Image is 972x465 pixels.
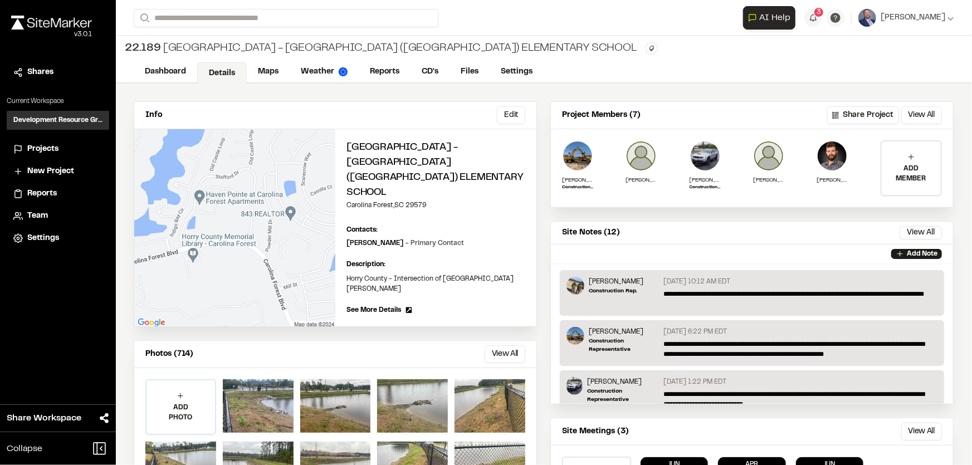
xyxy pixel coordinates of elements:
a: Dashboard [134,61,197,82]
button: Open AI Assistant [743,6,795,30]
img: Ross Edwards [562,140,593,172]
img: Patrick Connor [626,140,657,172]
p: Description: [346,260,525,270]
img: Dillon Hackett [566,277,584,295]
p: [DATE] 10:12 AM EDT [664,277,731,287]
span: - Primary Contact [406,241,464,246]
p: Contacts: [346,225,378,235]
a: Files [450,61,490,82]
p: [PERSON_NAME] [589,277,643,287]
span: See More Details [346,305,401,315]
span: Team [27,210,48,222]
p: Horry County - Intersection of [GEOGRAPHIC_DATA][PERSON_NAME] [346,274,525,294]
a: New Project [13,165,102,178]
span: Settings [27,232,59,244]
p: [DATE] 6:22 PM EDT [664,327,727,337]
button: [PERSON_NAME] [858,9,954,27]
a: Team [13,210,102,222]
p: ADD PHOTO [146,403,215,423]
img: Timothy Clark [690,140,721,172]
p: [PERSON_NAME] [587,377,659,387]
button: Edit Tags [646,42,658,55]
button: Search [134,9,154,27]
p: Site Meetings (3) [562,425,629,438]
p: Add Note [907,249,937,259]
img: Timothy Clark [566,377,583,395]
span: Shares [27,66,53,79]
a: Details [197,62,247,84]
a: Settings [490,61,544,82]
a: Shares [13,66,102,79]
p: Photos (714) [145,348,193,360]
p: Current Workspace [7,96,109,106]
p: [PERSON_NAME] [753,176,784,184]
p: ADD MEMBER [882,164,941,184]
p: Construction Representative [589,337,660,354]
span: AI Help [759,11,790,25]
p: Construction Representative [587,387,659,404]
a: Maps [247,61,290,82]
a: Projects [13,143,102,155]
img: precipai.png [339,67,348,76]
h3: Development Resource Group [13,115,102,125]
p: Construction Representative [562,184,593,191]
img: rebrand.png [11,16,92,30]
p: Info [145,109,162,121]
p: Carolina Forest , SC 29579 [346,200,525,211]
img: William Bartholomew [817,140,848,172]
span: Projects [27,143,58,155]
div: Open AI Assistant [743,6,800,30]
span: [PERSON_NAME] [881,12,945,24]
p: [PERSON_NAME] [626,176,657,184]
span: Reports [27,188,57,200]
div: [GEOGRAPHIC_DATA] - [GEOGRAPHIC_DATA] ([GEOGRAPHIC_DATA]) Elementary School [125,40,637,57]
span: 22.189 [125,40,161,57]
a: CD's [411,61,450,82]
h2: [GEOGRAPHIC_DATA] - [GEOGRAPHIC_DATA] ([GEOGRAPHIC_DATA]) Elementary School [346,140,525,200]
button: Edit [497,106,525,124]
span: Collapse [7,442,42,456]
p: [PERSON_NAME] [346,238,464,248]
button: View All [901,106,942,124]
button: 3 [804,9,822,27]
img: Ross Edwards [566,327,584,345]
div: Oh geez...please don't... [11,30,92,40]
span: Share Workspace [7,412,81,425]
p: [PERSON_NAME] [589,327,660,337]
button: View All [901,423,942,440]
a: Settings [13,232,102,244]
p: [PERSON_NAME] [817,176,848,184]
p: Project Members (7) [562,109,641,121]
button: View All [900,226,942,239]
p: Construction Representative [690,184,721,191]
img: User [858,9,876,27]
a: Reports [13,188,102,200]
a: Weather [290,61,359,82]
p: Site Notes (12) [562,227,620,239]
p: Construction Rep. [589,287,643,295]
button: View All [485,345,525,363]
p: [PERSON_NAME] [562,176,593,184]
span: 3 [817,7,821,17]
p: [DATE] 1:22 PM EDT [664,377,727,387]
p: [PERSON_NAME] [690,176,721,184]
img: Austin Graham [753,140,784,172]
button: Share Project [827,106,899,124]
span: New Project [27,165,74,178]
a: Reports [359,61,411,82]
